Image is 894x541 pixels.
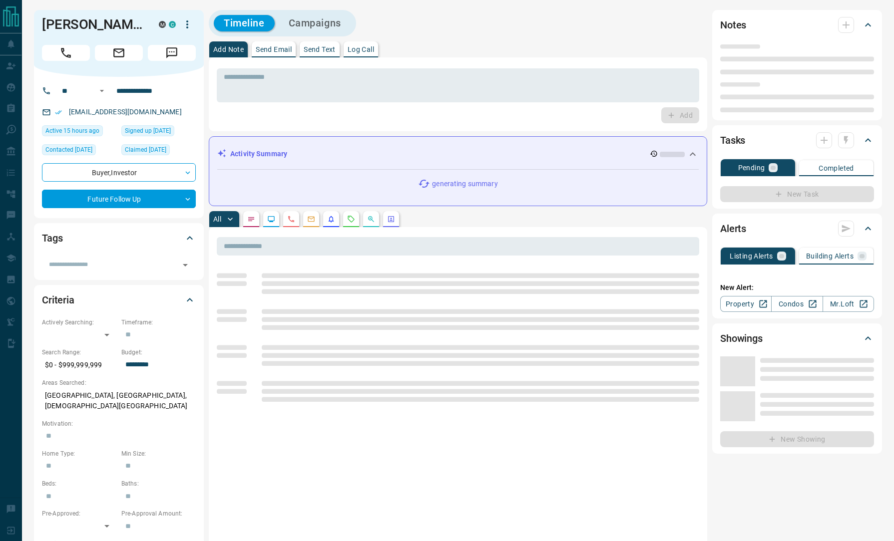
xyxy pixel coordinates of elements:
[42,163,196,182] div: Buyer , Investor
[42,16,144,32] h1: [PERSON_NAME]
[387,215,395,223] svg: Agent Actions
[806,253,854,260] p: Building Alerts
[347,215,355,223] svg: Requests
[55,109,62,116] svg: Email Verified
[720,13,874,37] div: Notes
[348,46,374,53] p: Log Call
[121,479,196,488] p: Baths:
[42,288,196,312] div: Criteria
[213,216,221,223] p: All
[217,145,699,163] div: Activity Summary
[307,215,315,223] svg: Emails
[45,145,92,155] span: Contacted [DATE]
[720,326,874,350] div: Showings
[720,217,874,241] div: Alerts
[823,296,874,312] a: Mr.Loft
[213,46,244,53] p: Add Note
[367,215,375,223] svg: Opportunities
[304,46,336,53] p: Send Text
[121,144,196,158] div: Sun Apr 23 2023
[267,215,275,223] svg: Lead Browsing Activity
[96,85,108,97] button: Open
[121,509,196,518] p: Pre-Approval Amount:
[42,357,116,373] p: $0 - $999,999,999
[42,292,74,308] h2: Criteria
[42,387,196,414] p: [GEOGRAPHIC_DATA], [GEOGRAPHIC_DATA], [DEMOGRAPHIC_DATA][GEOGRAPHIC_DATA]
[42,419,196,428] p: Motivation:
[159,21,166,28] div: mrloft.ca
[121,348,196,357] p: Budget:
[42,479,116,488] p: Beds:
[214,15,275,31] button: Timeline
[45,126,99,136] span: Active 15 hours ago
[95,45,143,61] span: Email
[125,126,171,136] span: Signed up [DATE]
[720,330,763,346] h2: Showings
[42,226,196,250] div: Tags
[738,164,765,171] p: Pending
[247,215,255,223] svg: Notes
[230,149,287,159] p: Activity Summary
[42,348,116,357] p: Search Range:
[42,190,196,208] div: Future Follow Up
[121,125,196,139] div: Mon Mar 18 2019
[327,215,335,223] svg: Listing Alerts
[432,179,497,189] p: generating summary
[720,128,874,152] div: Tasks
[42,449,116,458] p: Home Type:
[287,215,295,223] svg: Calls
[819,165,854,172] p: Completed
[42,318,116,327] p: Actively Searching:
[771,296,823,312] a: Condos
[42,125,116,139] div: Wed Aug 13 2025
[125,145,166,155] span: Claimed [DATE]
[42,378,196,387] p: Areas Searched:
[256,46,292,53] p: Send Email
[169,21,176,28] div: condos.ca
[42,509,116,518] p: Pre-Approved:
[720,132,745,148] h2: Tasks
[720,296,772,312] a: Property
[279,15,351,31] button: Campaigns
[121,449,196,458] p: Min Size:
[720,282,874,293] p: New Alert:
[148,45,196,61] span: Message
[720,221,746,237] h2: Alerts
[730,253,773,260] p: Listing Alerts
[178,258,192,272] button: Open
[69,108,182,116] a: [EMAIL_ADDRESS][DOMAIN_NAME]
[42,45,90,61] span: Call
[42,144,116,158] div: Thu Apr 24 2025
[121,318,196,327] p: Timeframe:
[42,230,62,246] h2: Tags
[720,17,746,33] h2: Notes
